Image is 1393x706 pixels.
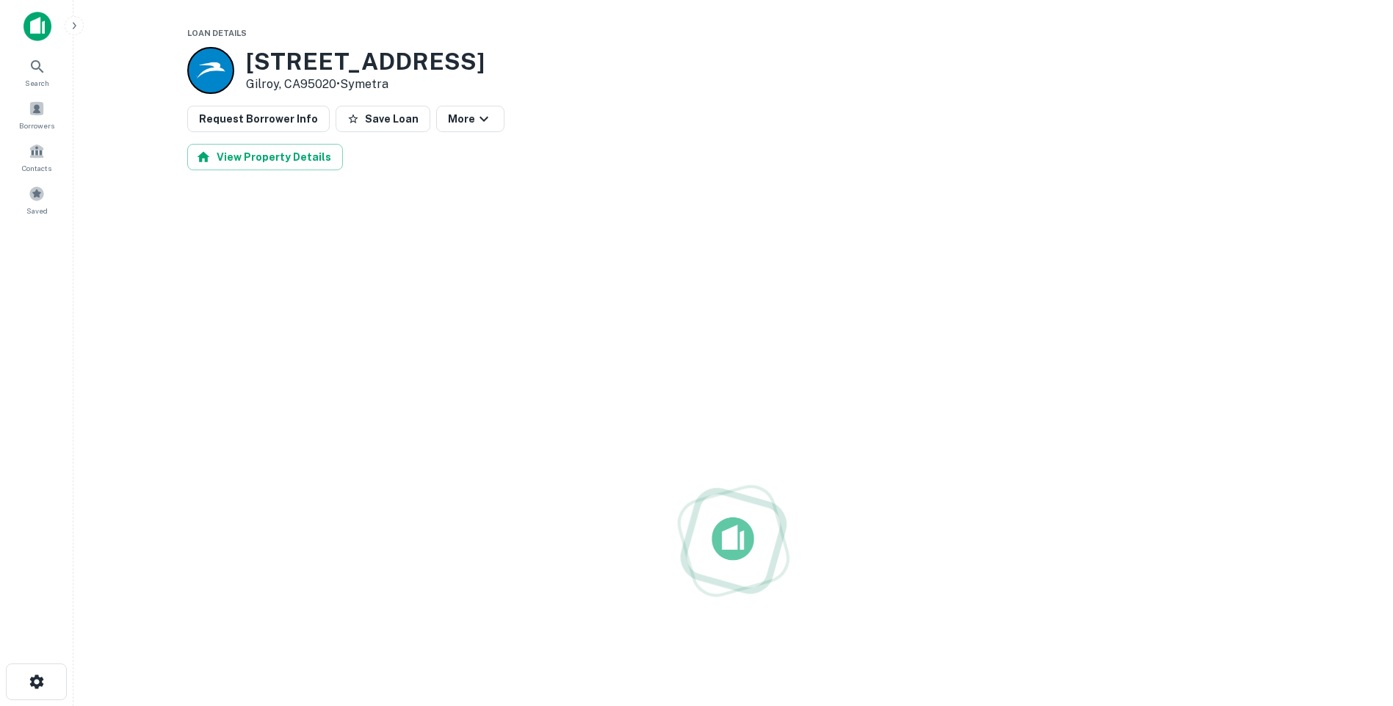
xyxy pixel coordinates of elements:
span: Contacts [22,162,51,174]
button: View Property Details [187,144,343,170]
span: Saved [26,205,48,216]
button: Save Loan [336,106,430,132]
span: Search [25,77,49,89]
button: Request Borrower Info [187,106,330,132]
a: Search [4,52,69,92]
a: Borrowers [4,95,69,134]
span: Borrowers [19,120,54,131]
a: Contacts [4,137,69,177]
img: capitalize-icon.png [23,12,51,41]
a: Saved [4,180,69,219]
button: More [436,106,504,132]
p: Gilroy, CA95020 • [246,76,485,93]
span: Loan Details [187,29,247,37]
a: Symetra [340,77,388,91]
h3: [STREET_ADDRESS] [246,48,485,76]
